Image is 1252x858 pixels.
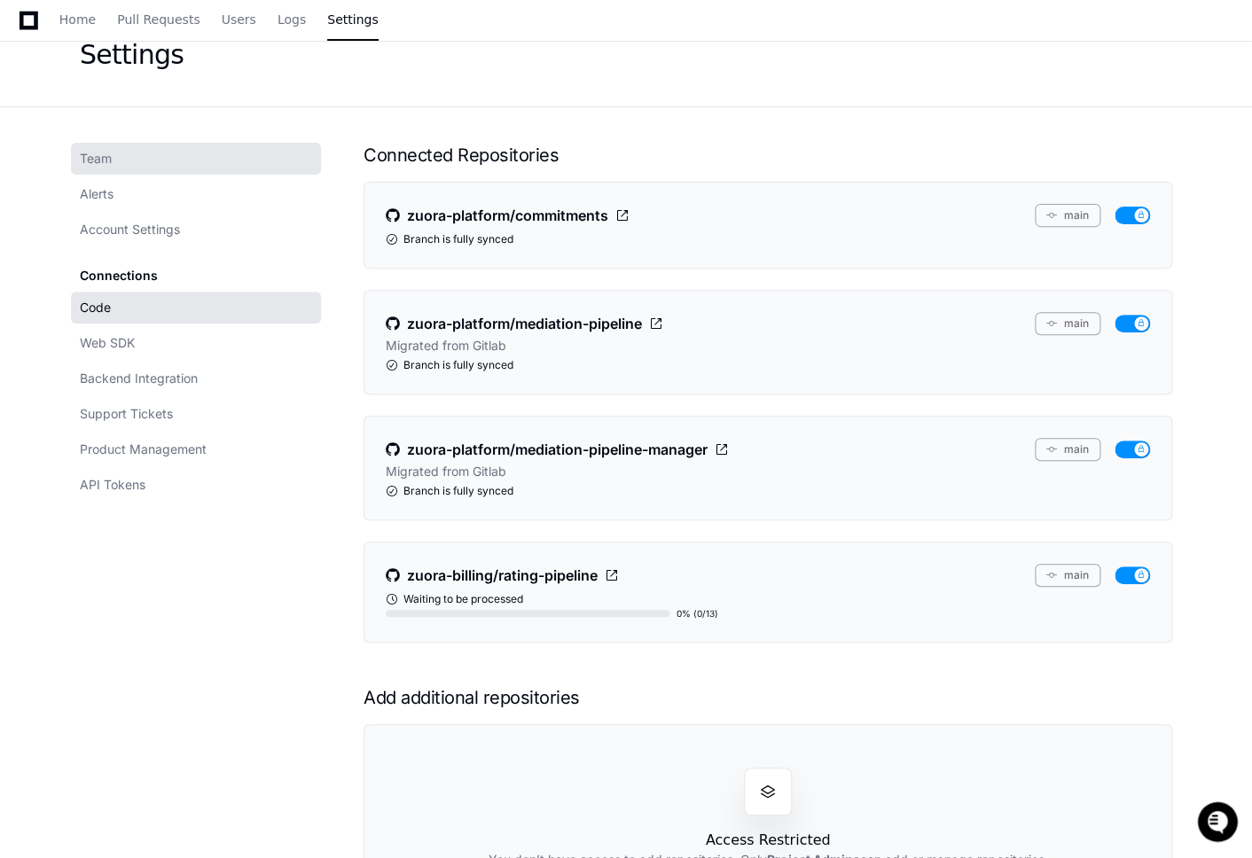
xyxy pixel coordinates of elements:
[71,469,321,501] a: API Tokens
[386,312,663,335] a: zuora-platform/mediation-pipeline
[364,143,1172,168] h1: Connected Repositories
[386,592,1150,606] div: Waiting to be processed
[386,484,1150,498] div: Branch is fully synced
[80,221,180,238] span: Account Settings
[1035,438,1100,461] button: main
[364,685,1172,710] h1: Add additional repositories
[71,363,321,394] a: Backend Integration
[117,14,200,25] span: Pull Requests
[386,564,619,587] a: zuora-billing/rating-pipeline
[80,39,184,71] div: Settings
[80,334,135,352] span: Web SDK
[125,185,215,199] a: Powered byPylon
[407,313,642,334] span: zuora-platform/mediation-pipeline
[71,398,321,430] a: Support Tickets
[18,71,323,99] div: Welcome
[71,292,321,324] a: Code
[407,565,598,586] span: zuora-billing/rating-pipeline
[1035,564,1100,587] button: main
[386,358,1150,372] div: Branch is fully synced
[80,150,112,168] span: Team
[677,606,718,620] div: 0% (0/13)
[80,476,145,494] span: API Tokens
[60,132,291,150] div: Start new chat
[71,327,321,359] a: Web SDK
[80,405,173,423] span: Support Tickets
[71,214,321,246] a: Account Settings
[18,132,50,164] img: 1736555170064-99ba0984-63c1-480f-8ee9-699278ef63ed
[327,14,378,25] span: Settings
[222,14,256,25] span: Users
[407,205,608,226] span: zuora-platform/commitments
[301,137,323,159] button: Start new chat
[1035,312,1100,335] button: main
[1195,799,1243,847] iframe: Open customer support
[1035,204,1100,227] button: main
[278,14,306,25] span: Logs
[18,18,53,53] img: PlayerZero
[386,204,630,227] a: zuora-platform/commitments
[80,441,207,458] span: Product Management
[80,370,198,387] span: Backend Integration
[71,433,321,465] a: Product Management
[80,299,111,316] span: Code
[176,186,215,199] span: Pylon
[60,150,231,164] div: We're offline, we'll be back soon
[59,14,96,25] span: Home
[386,438,729,461] a: zuora-platform/mediation-pipeline-manager
[386,337,506,355] p: Migrated from Gitlab
[386,463,506,480] p: Migrated from Gitlab
[80,185,113,203] span: Alerts
[407,439,708,460] span: zuora-platform/mediation-pipeline-manager
[386,232,1150,246] div: Branch is fully synced
[71,178,321,210] a: Alerts
[706,830,831,851] h1: Access Restricted
[71,143,321,175] a: Team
